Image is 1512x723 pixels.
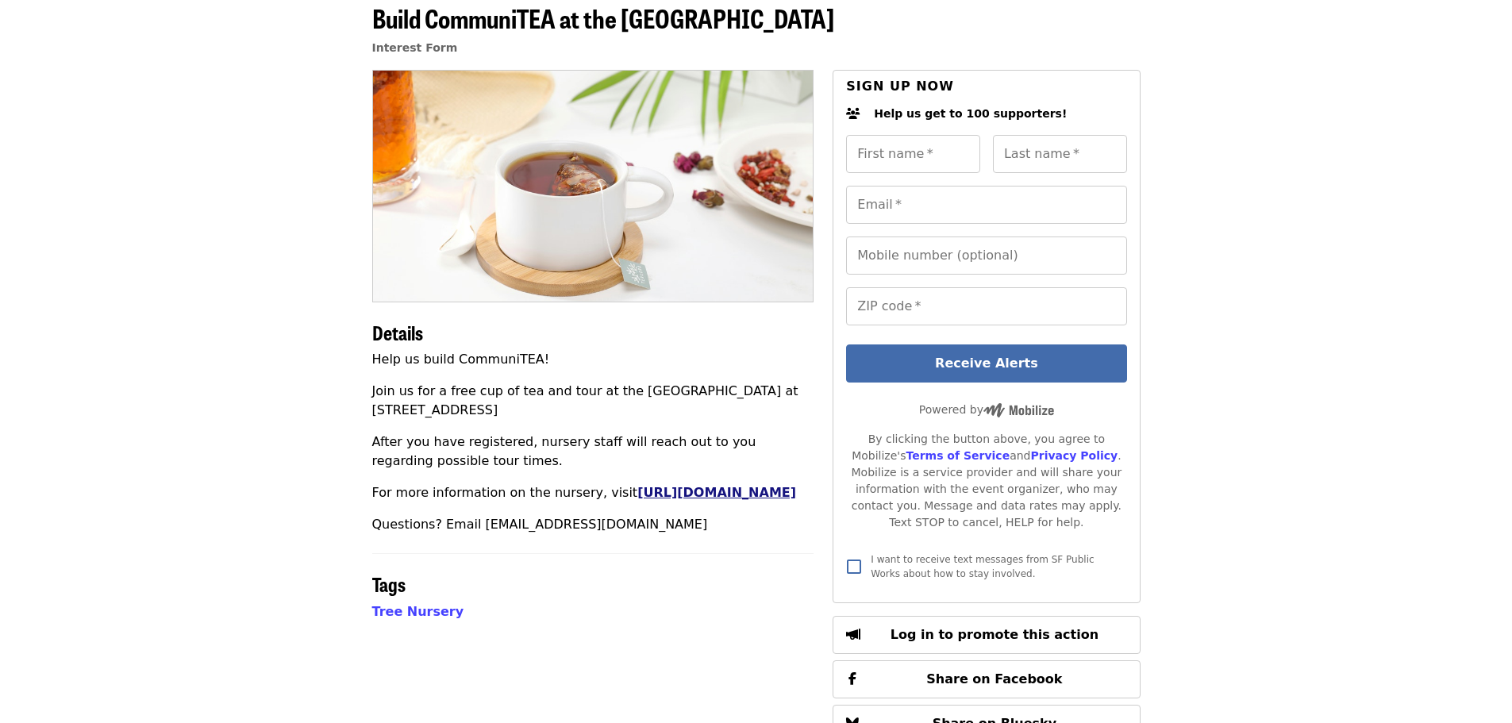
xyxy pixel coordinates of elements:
span: Log in to promote this action [891,627,1098,642]
input: First name [846,135,980,173]
button: Log in to promote this action [833,616,1140,654]
button: Receive Alerts [846,344,1126,383]
span: I want to receive text messages from SF Public Works about how to stay involved. [871,554,1094,579]
span: Share on Facebook [926,671,1062,686]
i: users icon [846,107,860,121]
div: By clicking the button above, you agree to Mobilize's and . Mobilize is a service provider and wi... [846,431,1126,531]
a: Interest Form [372,41,458,54]
a: Terms of Service [906,449,1010,462]
input: ZIP code [846,287,1126,325]
a: Privacy Policy [1030,449,1118,462]
span: Sign up now [846,79,954,94]
p: Help us build CommuniTEA! [372,350,814,369]
p: Join us for a free cup of tea and tour at the [GEOGRAPHIC_DATA] at [STREET_ADDRESS] [372,382,814,420]
a: [URL][DOMAIN_NAME] [637,485,796,500]
img: Build CommuniTEA at the Street Tree Nursery organized by SF Public Works [373,71,814,301]
img: Powered by Mobilize [983,403,1054,417]
input: Last name [993,135,1127,173]
p: Questions? Email [EMAIL_ADDRESS][DOMAIN_NAME] [372,515,814,534]
span: Details [372,318,423,346]
input: Email [846,186,1126,224]
a: Tree Nursery [372,604,464,619]
span: Powered by [919,403,1054,416]
span: Tags [372,570,406,598]
p: For more information on the nursery, visit [372,483,814,502]
button: Share on Facebook [833,660,1140,698]
p: After you have registered, nursery staff will reach out to you regarding possible tour times. [372,433,814,471]
span: Help us get to 100 supporters! [874,107,1067,120]
input: Mobile number (optional) [846,237,1126,275]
